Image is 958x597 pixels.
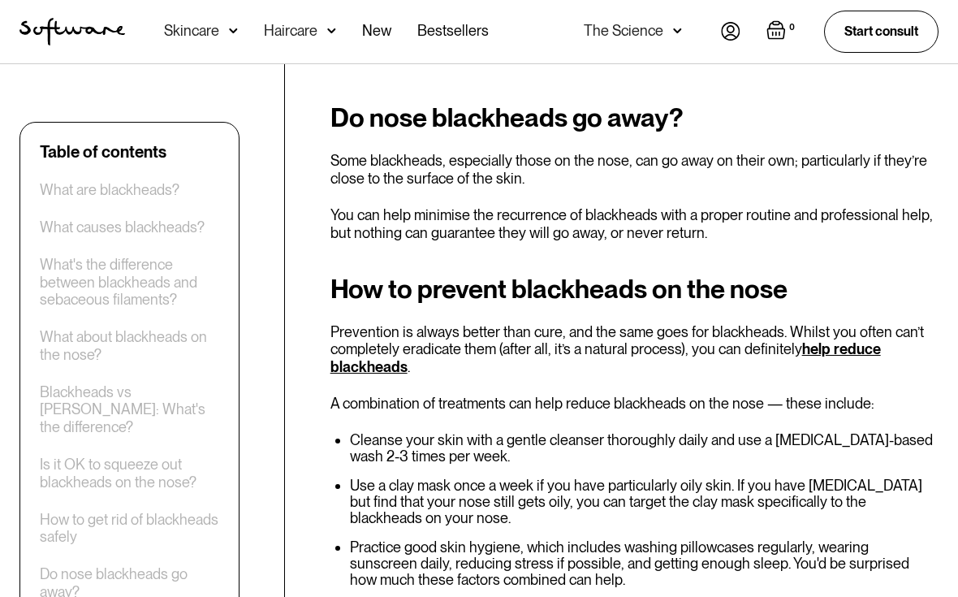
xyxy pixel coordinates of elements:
p: A combination of treatments can help reduce blackheads on the nose — these include: [330,395,939,413]
a: home [19,18,125,45]
div: The Science [584,23,663,39]
div: Skincare [164,23,219,39]
div: Haircare [264,23,317,39]
img: Software Logo [19,18,125,45]
a: How to get rid of blackheads safely [40,511,219,546]
h2: How to prevent blackheads on the nose [330,275,939,304]
a: Blackheads vs [PERSON_NAME]: What's the difference? [40,383,219,436]
li: Practice good skin hygiene, which includes washing pillowcases regularly, wearing sunscreen daily... [350,539,939,588]
p: Some blackheads, especially those on the nose, can go away on their own; particularly if they’re ... [330,152,939,187]
div: Table of contents [40,142,166,162]
a: What are blackheads? [40,181,179,199]
a: What causes blackheads? [40,218,205,236]
div: 0 [786,20,798,35]
img: arrow down [327,23,336,39]
a: Open empty cart [766,20,798,43]
li: Use a clay mask once a week if you have particularly oily skin. If you have [MEDICAL_DATA] but fi... [350,478,939,526]
img: arrow down [229,23,238,39]
a: Start consult [824,11,939,52]
p: Prevention is always better than cure, and the same goes for blackheads. Whilst you often can’t c... [330,323,939,376]
a: help reduce blackheads [330,340,881,375]
img: arrow down [673,23,682,39]
li: Cleanse your skin with a gentle cleanser thoroughly daily and use a [MEDICAL_DATA]-based wash 2-3... [350,432,939,465]
h2: Do nose blackheads go away? [330,103,939,132]
p: You can help minimise the recurrence of blackheads with a proper routine and professional help, b... [330,206,939,241]
a: What about blackheads on the nose? [40,328,219,363]
a: Is it OK to squeeze out blackheads on the nose? [40,456,219,491]
a: What's the difference between blackheads and sebaceous filaments? [40,256,219,309]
